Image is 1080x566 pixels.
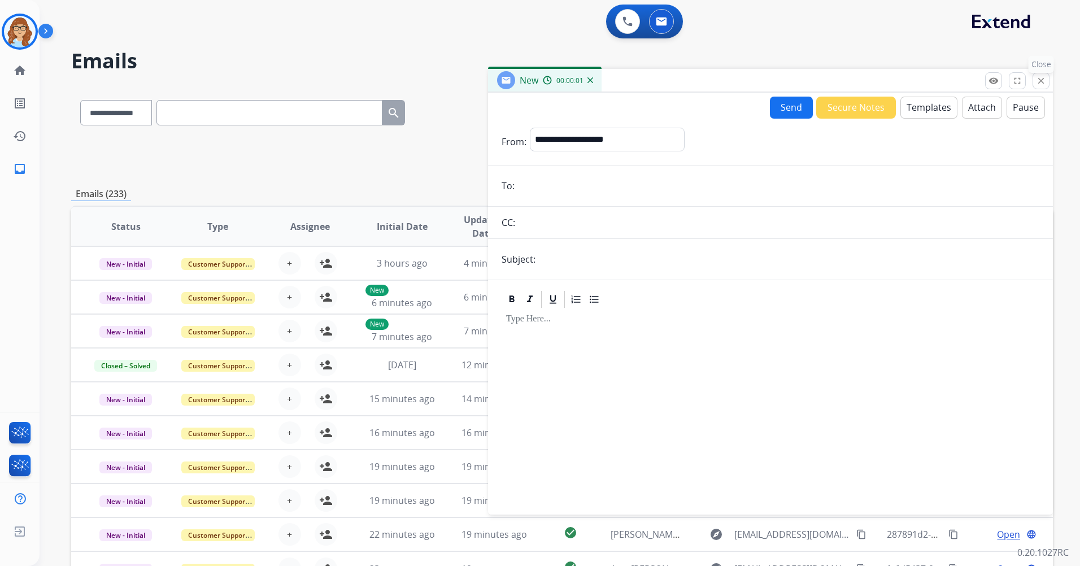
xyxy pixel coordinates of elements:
[287,392,292,406] span: +
[99,529,152,541] span: New - Initial
[278,523,301,546] button: +
[461,393,527,405] span: 14 minutes ago
[319,324,333,338] mat-icon: person_add
[287,528,292,541] span: +
[290,220,330,233] span: Assignee
[319,528,333,541] mat-icon: person_add
[207,220,228,233] span: Type
[319,426,333,439] mat-icon: person_add
[988,76,999,86] mat-icon: remove_red_eye
[464,325,524,337] span: 7 minutes ago
[502,252,535,266] p: Subject:
[461,426,527,439] span: 16 minutes ago
[71,50,1053,72] h2: Emails
[377,257,428,269] span: 3 hours ago
[287,494,292,507] span: +
[111,220,141,233] span: Status
[319,358,333,372] mat-icon: person_add
[99,428,152,439] span: New - Initial
[856,529,866,539] mat-icon: content_copy
[502,216,515,229] p: CC:
[278,489,301,512] button: +
[997,528,1020,541] span: Open
[948,529,959,539] mat-icon: content_copy
[278,320,301,342] button: +
[586,291,603,308] div: Bullet List
[99,394,152,406] span: New - Initial
[365,319,389,330] p: New
[99,292,152,304] span: New - Initial
[377,220,428,233] span: Initial Date
[458,213,508,240] span: Updated Date
[4,16,36,47] img: avatar
[502,135,526,149] p: From:
[181,292,255,304] span: Customer Support
[13,64,27,77] mat-icon: home
[181,360,255,372] span: Customer Support
[369,426,435,439] span: 16 minutes ago
[734,528,850,541] span: [EMAIL_ADDRESS][DOMAIN_NAME]
[464,257,524,269] span: 4 minutes ago
[503,291,520,308] div: Bold
[1026,529,1037,539] mat-icon: language
[709,528,723,541] mat-icon: explore
[13,162,27,176] mat-icon: inbox
[1033,72,1049,89] button: Close
[181,529,255,541] span: Customer Support
[319,494,333,507] mat-icon: person_add
[278,286,301,308] button: +
[319,256,333,270] mat-icon: person_add
[464,291,524,303] span: 6 minutes ago
[387,106,400,120] mat-icon: search
[287,426,292,439] span: +
[365,285,389,296] p: New
[13,129,27,143] mat-icon: history
[13,97,27,110] mat-icon: list_alt
[372,330,432,343] span: 7 minutes ago
[181,258,255,270] span: Customer Support
[1012,76,1022,86] mat-icon: fullscreen
[278,455,301,478] button: +
[278,388,301,410] button: +
[770,97,813,119] button: Send
[461,528,527,541] span: 19 minutes ago
[319,392,333,406] mat-icon: person_add
[319,460,333,473] mat-icon: person_add
[287,460,292,473] span: +
[181,326,255,338] span: Customer Support
[369,393,435,405] span: 15 minutes ago
[181,394,255,406] span: Customer Support
[181,461,255,473] span: Customer Support
[900,97,957,119] button: Templates
[319,290,333,304] mat-icon: person_add
[369,460,435,473] span: 19 minutes ago
[1036,76,1046,86] mat-icon: close
[99,258,152,270] span: New - Initial
[520,74,538,86] span: New
[287,358,292,372] span: +
[181,428,255,439] span: Customer Support
[545,291,561,308] div: Underline
[611,528,725,541] span: [PERSON_NAME] Follow Up
[1007,97,1045,119] button: Pause
[372,297,432,309] span: 6 minutes ago
[568,291,585,308] div: Ordered List
[816,97,896,119] button: Secure Notes
[556,76,583,85] span: 00:00:01
[181,495,255,507] span: Customer Support
[369,494,435,507] span: 19 minutes ago
[1017,546,1069,559] p: 0.20.1027RC
[887,528,1062,541] span: 287891d2-1bdf-4e09-8bc4-d7b42988d644
[1029,56,1054,73] p: Close
[461,460,527,473] span: 19 minutes ago
[278,252,301,275] button: +
[521,291,538,308] div: Italic
[71,187,131,201] p: Emails (233)
[278,354,301,376] button: +
[278,421,301,444] button: +
[962,97,1002,119] button: Attach
[287,256,292,270] span: +
[461,494,527,507] span: 19 minutes ago
[369,528,435,541] span: 22 minutes ago
[94,360,157,372] span: Closed – Solved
